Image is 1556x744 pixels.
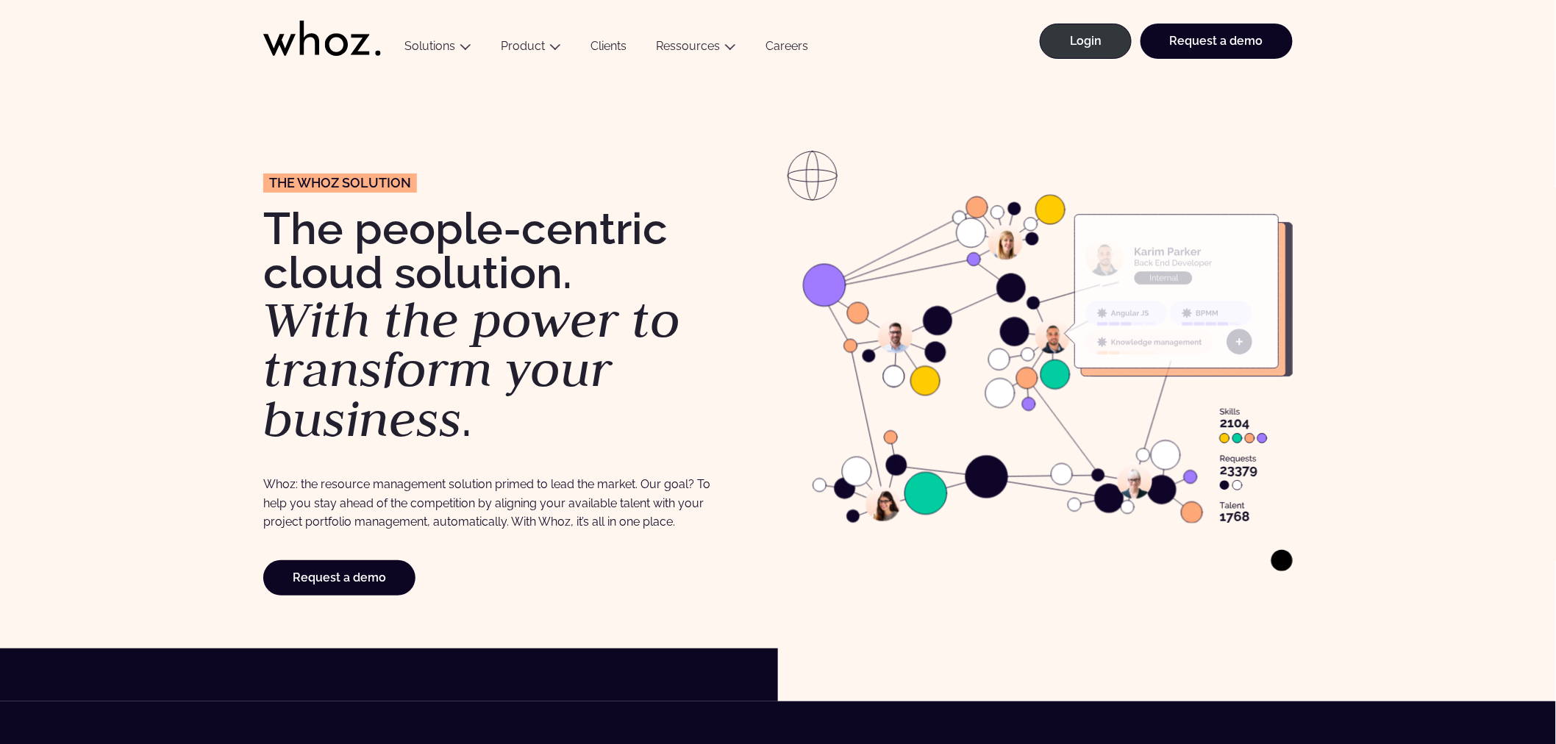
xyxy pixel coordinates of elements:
a: Careers [751,39,823,59]
iframe: Chatbot [1459,647,1535,723]
a: Login [1040,24,1132,59]
button: Product [486,39,576,59]
em: With the power to transform your business [263,287,680,451]
a: Request a demo [1141,24,1293,59]
h1: The people-centric cloud solution. . [263,207,771,444]
a: Product [501,39,545,53]
a: Ressources [656,39,720,53]
span: The Whoz solution [269,176,411,190]
a: Request a demo [263,560,415,595]
p: Whoz: the resource management solution primed to lead the market. Our goal? To help you stay ahea... [263,475,720,531]
button: Solutions [390,39,486,59]
button: Ressources [641,39,751,59]
a: Clients [576,39,641,59]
